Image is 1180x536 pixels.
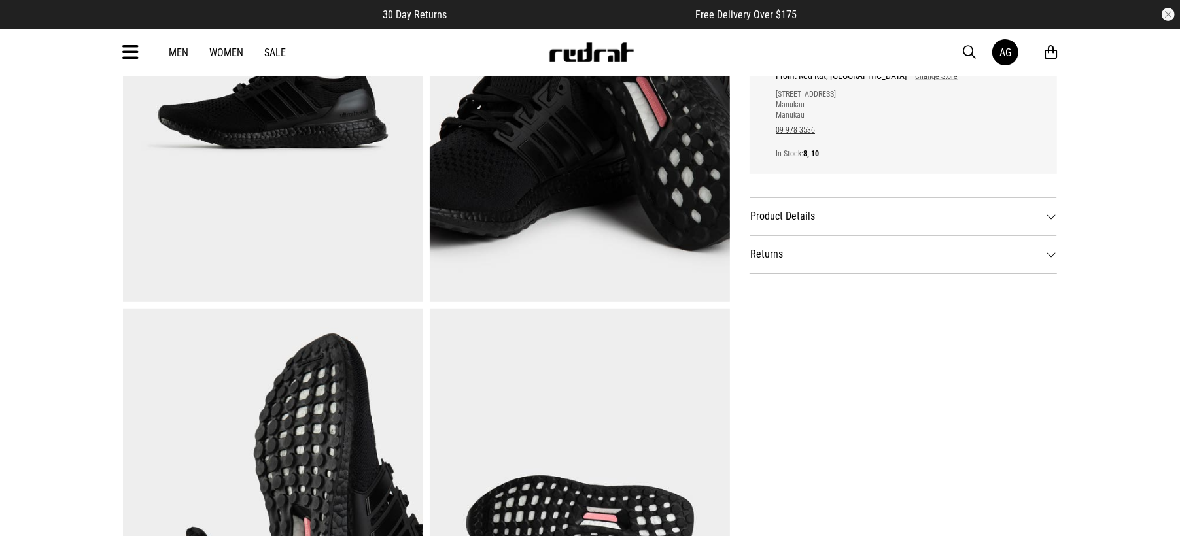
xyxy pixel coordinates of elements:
[474,8,670,21] iframe: Customer reviews powered by Trustpilot
[999,46,1011,59] div: AG
[264,46,286,59] a: Sale
[750,235,1057,273] dt: Returns
[776,149,958,158] p: In Stock:
[776,126,815,135] a: 09 978 3536
[750,197,1057,235] dt: Product Details
[209,46,243,59] a: Women
[776,89,958,120] p: [STREET_ADDRESS] Manukau Manukau
[10,5,50,44] button: Open LiveChat chat widget
[803,149,819,158] span: 8, 10
[907,72,958,81] a: Change Store
[776,71,958,163] div: From: Red Rat, [GEOGRAPHIC_DATA]
[548,42,634,62] img: Redrat logo
[696,8,797,21] span: Free Delivery Over $175
[169,46,188,59] a: Men
[383,8,447,21] span: 30 Day Returns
